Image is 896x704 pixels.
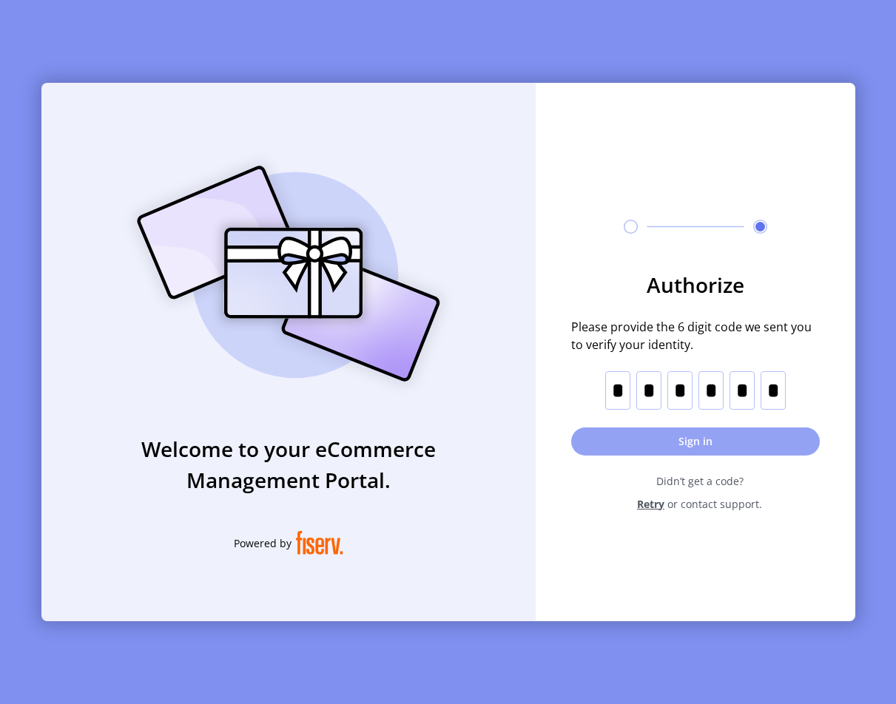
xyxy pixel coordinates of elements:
button: Sign in [571,427,820,456]
span: or contact support. [667,496,762,512]
span: Please provide the 6 digit code we sent you to verify your identity. [571,318,820,353]
h3: Welcome to your eCommerce Management Portal. [41,433,536,495]
span: Powered by [234,535,292,551]
img: card_Illustration.svg [115,149,462,398]
span: Didn’t get a code? [580,473,820,489]
span: Retry [637,496,664,512]
h3: Authorize [571,269,820,300]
